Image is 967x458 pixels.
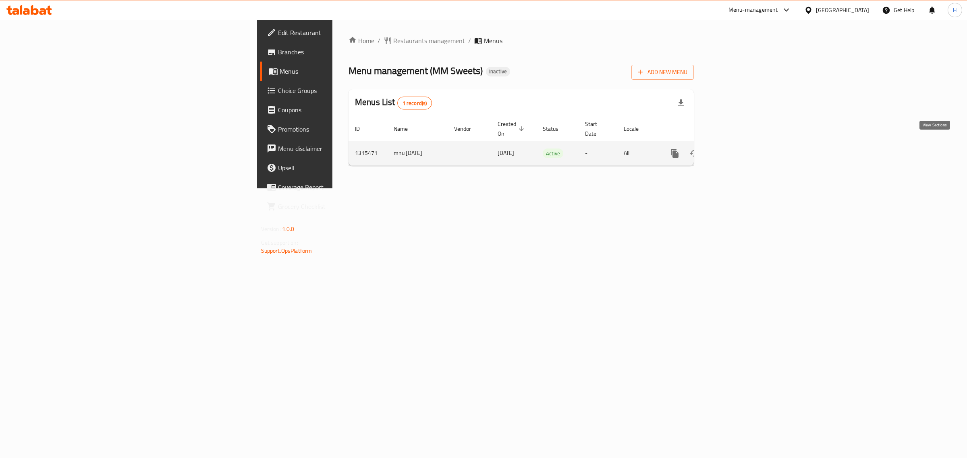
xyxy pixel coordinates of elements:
a: Coupons [260,100,419,120]
a: Edit Restaurant [260,23,419,42]
h2: Menus List [355,96,432,109]
a: Promotions [260,120,419,139]
nav: breadcrumb [349,36,694,45]
span: Menu disclaimer [278,144,412,153]
td: All [617,141,659,165]
span: Grocery Checklist [278,202,412,211]
td: - [579,141,617,165]
span: Branches [278,47,412,57]
a: Coverage Report [260,177,419,197]
span: Upsell [278,163,412,173]
span: Menus [484,36,502,45]
span: Get support on: [261,237,298,248]
span: Coverage Report [278,182,412,192]
span: Menus [280,66,412,76]
div: Export file [671,93,691,113]
a: Branches [260,42,419,62]
table: enhanced table [349,117,749,166]
div: Total records count [397,97,432,109]
span: Add New Menu [638,67,687,77]
span: [DATE] [498,148,514,158]
span: Version: [261,224,281,234]
div: Inactive [486,67,510,76]
a: Choice Groups [260,81,419,100]
span: 1.0.0 [282,224,295,234]
a: Restaurants management [384,36,465,45]
div: [GEOGRAPHIC_DATA] [816,6,869,14]
span: Status [543,124,569,134]
span: 1 record(s) [398,99,432,107]
div: Menu-management [728,5,778,15]
li: / [468,36,471,45]
span: Name [394,124,418,134]
a: Upsell [260,158,419,177]
button: Change Status [685,144,704,163]
span: Restaurants management [393,36,465,45]
a: Support.OpsPlatform [261,246,312,256]
span: Locale [624,124,649,134]
span: Created On [498,119,527,138]
button: Add New Menu [631,65,694,80]
span: Inactive [486,68,510,75]
th: Actions [659,117,749,141]
span: Coupons [278,105,412,115]
span: Choice Groups [278,86,412,95]
span: ID [355,124,370,134]
a: Menus [260,62,419,81]
span: Edit Restaurant [278,28,412,37]
span: H [953,6,957,14]
a: Grocery Checklist [260,197,419,216]
span: Start Date [585,119,608,138]
button: more [665,144,685,163]
a: Menu disclaimer [260,139,419,158]
span: Promotions [278,124,412,134]
span: Active [543,149,563,158]
span: Vendor [454,124,481,134]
